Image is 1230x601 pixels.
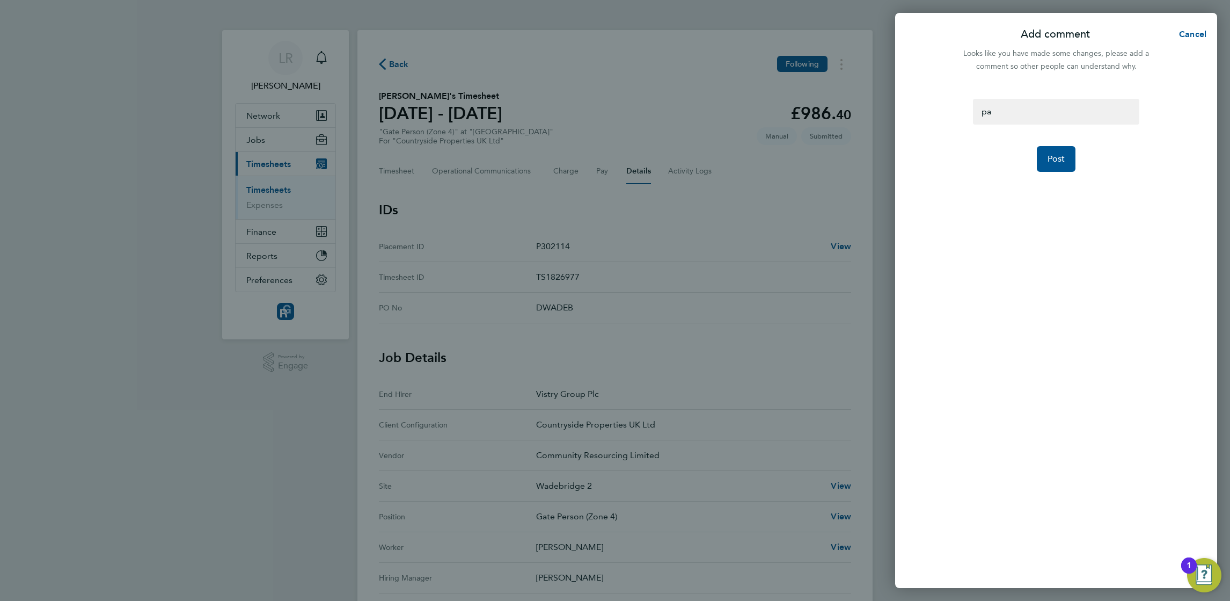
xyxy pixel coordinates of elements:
div: 1 [1187,566,1191,580]
div: pa [973,99,1139,125]
button: Cancel [1162,24,1217,45]
span: Post [1048,154,1065,164]
button: Open Resource Center, 1 new notification [1187,558,1221,592]
button: Post [1037,146,1076,172]
span: Cancel [1176,29,1206,39]
p: Add comment [1021,27,1090,42]
div: Looks like you have made some changes, please add a comment so other people can understand why. [957,47,1155,73]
